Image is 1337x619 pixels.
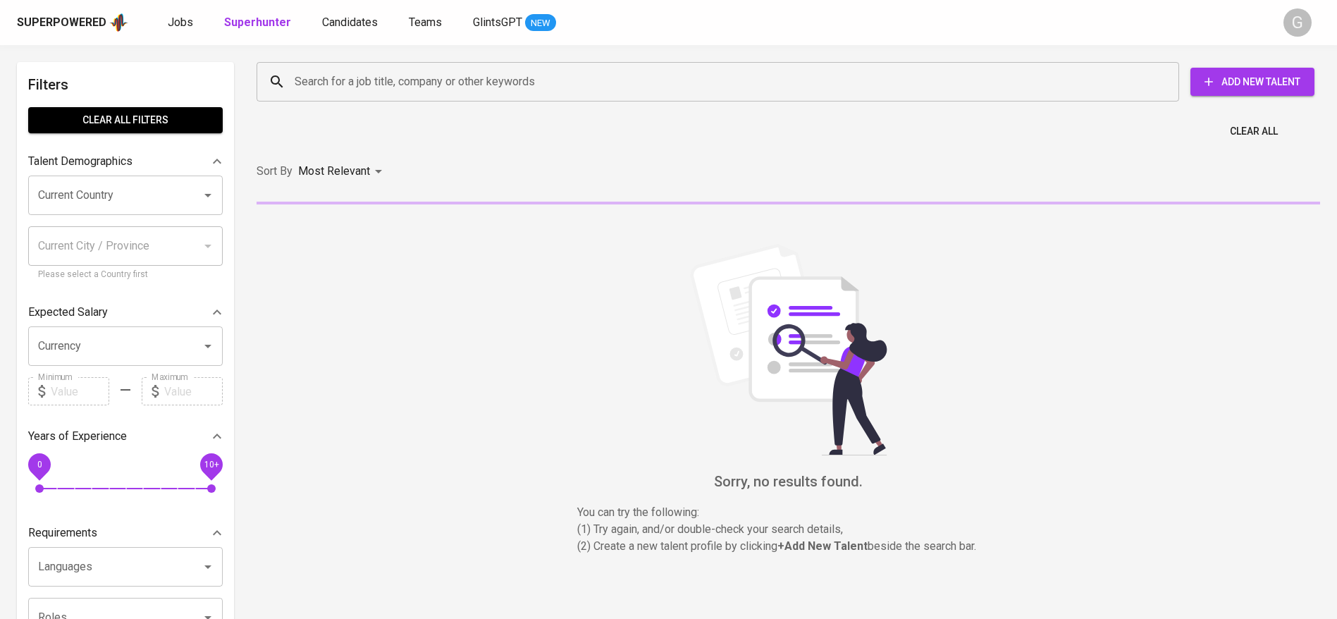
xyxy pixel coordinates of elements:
p: Please select a Country first [38,268,213,282]
div: Most Relevant [298,159,387,185]
b: + Add New Talent [777,539,868,553]
p: Years of Experience [28,428,127,445]
h6: Sorry, no results found. [257,470,1320,493]
div: G [1283,8,1312,37]
p: You can try the following : [577,504,1000,521]
div: Expected Salary [28,298,223,326]
img: app logo [109,12,128,33]
div: Talent Demographics [28,147,223,176]
button: Add New Talent [1190,68,1314,96]
button: Open [198,557,218,577]
span: Candidates [322,16,378,29]
img: file_searching.svg [683,244,894,455]
a: Superhunter [224,14,294,32]
a: Jobs [168,14,196,32]
button: Open [198,185,218,205]
a: Teams [409,14,445,32]
h6: Filters [28,73,223,96]
div: Superpowered [17,15,106,31]
span: Clear All filters [39,111,211,129]
b: Superhunter [224,16,291,29]
span: NEW [525,16,556,30]
p: Expected Salary [28,304,108,321]
div: Requirements [28,519,223,547]
a: Superpoweredapp logo [17,12,128,33]
span: Clear All [1230,123,1278,140]
button: Clear All [1224,118,1283,145]
span: 0 [37,460,42,470]
div: Years of Experience [28,422,223,451]
a: GlintsGPT NEW [473,14,556,32]
p: (1) Try again, and/or double-check your search details, [577,521,1000,538]
button: Open [198,336,218,356]
button: Clear All filters [28,107,223,133]
p: Requirements [28,525,97,541]
input: Value [51,377,109,405]
p: (2) Create a new talent profile by clicking beside the search bar. [577,538,1000,555]
span: GlintsGPT [473,16,522,29]
p: Sort By [257,163,292,180]
span: 10+ [204,460,218,470]
span: Jobs [168,16,193,29]
span: Add New Talent [1202,73,1303,91]
a: Candidates [322,14,381,32]
p: Most Relevant [298,163,370,180]
p: Talent Demographics [28,153,133,170]
input: Value [164,377,223,405]
span: Teams [409,16,442,29]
